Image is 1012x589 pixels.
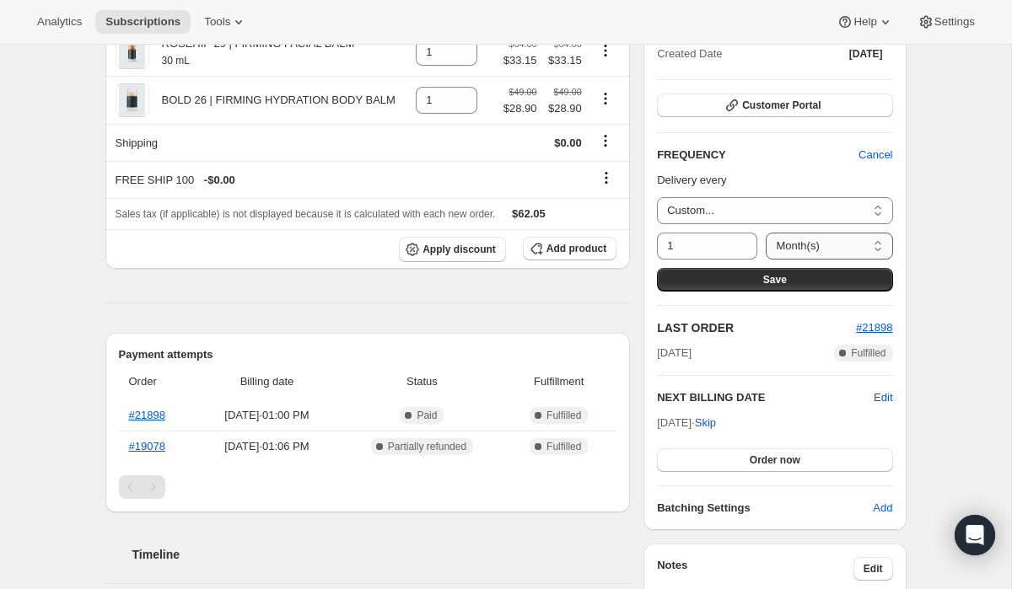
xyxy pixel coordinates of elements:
[554,137,582,149] span: $0.00
[657,416,716,429] span: [DATE] ·
[523,237,616,260] button: Add product
[685,410,726,436] button: Skip
[849,47,883,61] span: [DATE]
[201,438,332,455] span: [DATE] · 01:06 PM
[750,453,800,467] span: Order now
[95,10,191,34] button: Subscriptions
[853,15,876,29] span: Help
[657,345,692,361] span: [DATE]
[132,546,631,563] h2: Timeline
[149,92,396,109] div: BOLD 26 | FIRMING HYDRATION BODY BALM
[201,373,332,390] span: Billing date
[546,52,581,69] span: $33.15
[119,346,617,363] h2: Payment attempts
[388,440,466,453] span: Partially refunded
[657,94,892,117] button: Customer Portal
[399,237,506,262] button: Apply discount
[27,10,92,34] button: Analytics
[105,124,409,161] th: Shipping
[763,273,787,286] span: Save
[509,87,536,97] small: $49.00
[592,131,619,150] button: Shipping actions
[592,41,619,60] button: Product actions
[37,15,82,29] span: Analytics
[116,208,496,220] span: Sales tax (if applicable) is not displayed because it is calculated with each new order.
[204,172,235,189] span: - $0.00
[417,409,437,422] span: Paid
[848,142,902,169] button: Cancel
[129,440,165,452] a: #19078
[657,389,874,406] h2: NEXT BILLING DATE
[546,409,581,422] span: Fulfilled
[851,346,885,360] span: Fulfilled
[503,52,537,69] span: $33.15
[343,373,502,390] span: Status
[204,15,230,29] span: Tools
[657,557,853,581] h3: Notes
[864,562,883,576] span: Edit
[546,100,581,117] span: $28.90
[149,35,355,69] div: ROSEHIP 29 | FIRMING FACIAL BALM
[839,42,893,66] button: [DATE]
[201,407,332,424] span: [DATE] · 01:00 PM
[856,321,892,334] a: #21898
[194,10,257,34] button: Tools
[742,99,821,112] span: Customer Portal
[695,415,716,431] span: Skip
[856,319,892,336] button: #21898
[657,46,722,62] span: Created Date
[657,268,892,292] button: Save
[907,10,985,34] button: Settings
[657,500,873,517] h6: Batching Settings
[592,89,619,108] button: Product actions
[853,557,893,581] button: Edit
[863,495,902,522] button: Add
[657,319,856,336] h2: LAST ORDER
[826,10,903,34] button: Help
[874,389,892,406] button: Edit
[423,243,496,256] span: Apply discount
[119,475,617,499] nav: Pagination
[657,448,892,472] button: Order now
[129,409,165,421] a: #21898
[503,100,537,117] span: $28.90
[512,207,546,220] span: $62.05
[859,147,892,163] span: Cancel
[511,373,606,390] span: Fulfillment
[657,172,892,189] p: Delivery every
[162,55,190,67] small: 30 mL
[955,515,995,555] div: Open Intercom Messenger
[934,15,975,29] span: Settings
[546,242,606,255] span: Add product
[873,500,892,517] span: Add
[119,363,196,400] th: Order
[554,87,582,97] small: $49.00
[116,172,582,189] div: FREE SHIP 100
[105,15,180,29] span: Subscriptions
[546,440,581,453] span: Fulfilled
[657,147,859,163] h2: FREQUENCY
